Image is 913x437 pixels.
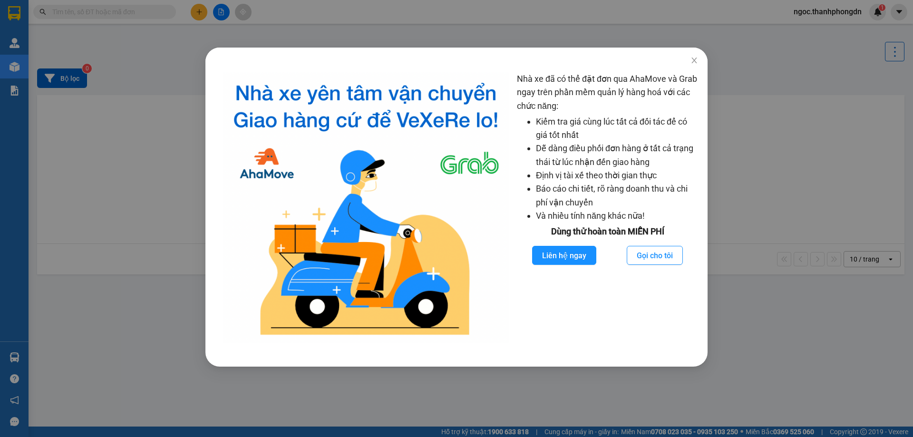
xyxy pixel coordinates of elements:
button: Liên hệ ngay [532,246,596,265]
li: Dễ dàng điều phối đơn hàng ở tất cả trạng thái từ lúc nhận đến giao hàng [536,142,698,169]
div: Dùng thử hoàn toàn MIỄN PHÍ [517,225,698,238]
span: Liên hệ ngay [542,250,586,262]
div: Nhà xe đã có thể đặt đơn qua AhaMove và Grab ngay trên phần mềm quản lý hàng hoá với các chức năng: [517,72,698,343]
img: logo [223,72,509,343]
span: Gọi cho tôi [637,250,673,262]
button: Close [681,48,708,74]
span: close [690,57,698,64]
li: Kiểm tra giá cùng lúc tất cả đối tác để có giá tốt nhất [536,115,698,142]
li: Và nhiều tính năng khác nữa! [536,209,698,223]
li: Báo cáo chi tiết, rõ ràng doanh thu và chi phí vận chuyển [536,182,698,209]
li: Định vị tài xế theo thời gian thực [536,169,698,182]
button: Gọi cho tôi [627,246,683,265]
